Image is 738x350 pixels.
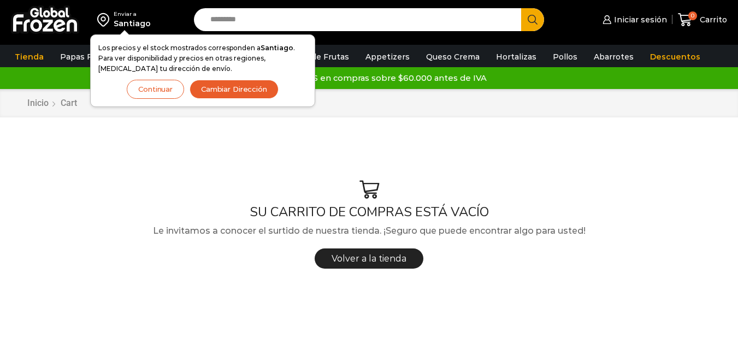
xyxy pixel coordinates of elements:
[360,46,415,67] a: Appetizers
[19,204,719,220] h1: SU CARRITO DE COMPRAS ESTÁ VACÍO
[688,11,697,20] span: 0
[697,14,727,25] span: Carrito
[114,18,151,29] div: Santiago
[332,253,406,264] span: Volver a la tienda
[588,46,639,67] a: Abarrotes
[55,46,115,67] a: Papas Fritas
[114,10,151,18] div: Enviar a
[9,46,49,67] a: Tienda
[98,43,307,74] p: Los precios y el stock mostrados corresponden a . Para ver disponibilidad y precios en otras regi...
[61,98,77,108] span: Cart
[421,46,485,67] a: Queso Crema
[261,44,293,52] strong: Santiago
[190,80,279,99] button: Cambiar Dirección
[521,8,544,31] button: Search button
[27,97,49,110] a: Inicio
[547,46,583,67] a: Pollos
[127,80,184,99] button: Continuar
[281,46,355,67] a: Pulpa de Frutas
[97,10,114,29] img: address-field-icon.svg
[600,9,666,31] a: Iniciar sesión
[491,46,542,67] a: Hortalizas
[645,46,706,67] a: Descuentos
[19,224,719,238] p: Le invitamos a conocer el surtido de nuestra tienda. ¡Seguro que puede encontrar algo para usted!
[611,14,667,25] span: Iniciar sesión
[315,248,423,269] a: Volver a la tienda
[678,7,727,33] a: 0 Carrito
